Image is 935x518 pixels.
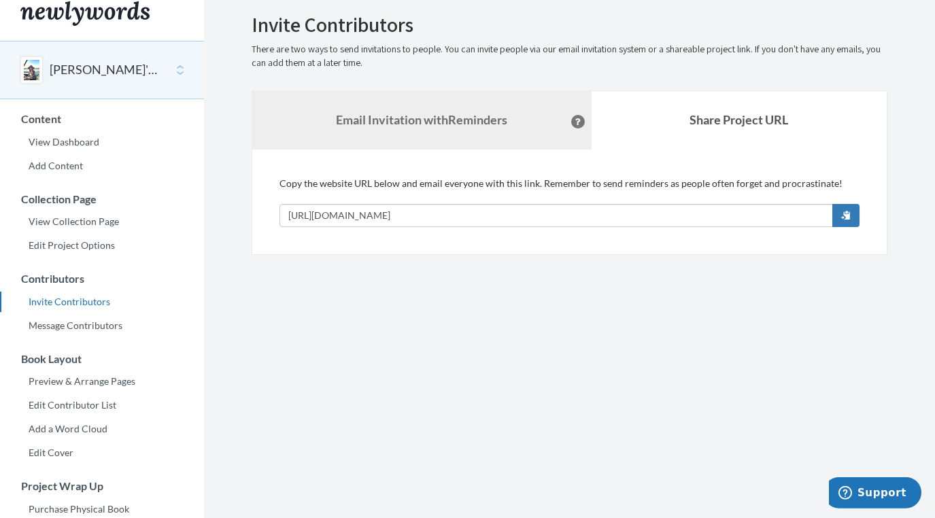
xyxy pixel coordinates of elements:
b: Share Project URL [690,112,788,127]
p: There are two ways to send invitations to people. You can invite people via our email invitation ... [252,43,887,70]
h3: Content [1,113,204,125]
h2: Invite Contributors [252,14,887,36]
div: Copy the website URL below and email everyone with this link. Remember to send reminders as peopl... [279,177,860,227]
h3: Book Layout [1,353,204,365]
button: [PERSON_NAME]'s 40th [50,61,160,79]
h3: Project Wrap Up [1,480,204,492]
h3: Collection Page [1,193,204,205]
img: Newlywords logo [20,1,150,26]
h3: Contributors [1,273,204,285]
strong: Email Invitation with Reminders [336,112,507,127]
iframe: Opens a widget where you can chat to one of our agents [829,477,921,511]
